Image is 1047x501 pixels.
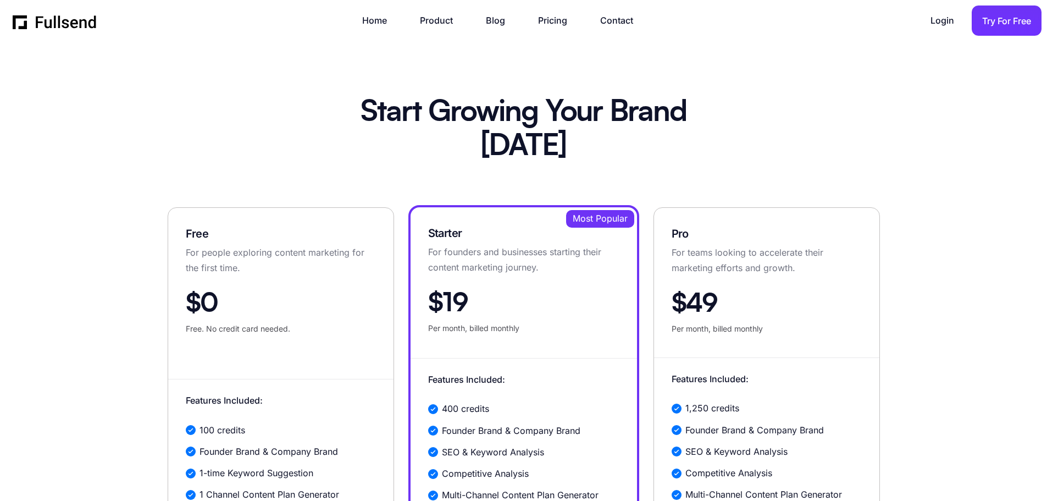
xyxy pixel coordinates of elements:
h5: Starter [428,224,619,243]
p: SEO & Keyword Analysis [685,444,788,459]
a: home [13,13,97,29]
h2: $49 [672,289,862,321]
div: Try For Free [982,14,1031,29]
h1: Start Growing Your Brand [DATE] [339,95,708,163]
p: For founders and businesses starting their content marketing journey. [428,245,619,274]
p: SEO & Keyword Analysis [442,445,544,460]
p: Competitive Analysis [442,466,529,481]
p: Per month, billed monthly [428,322,619,335]
p: For people exploring content marketing for the first time. [186,245,376,275]
a: Product [420,13,464,28]
h5: Pro [672,224,862,243]
p: Founder Brand & Company Brand [200,444,338,459]
p: Founder Brand & Company Brand [685,423,824,438]
p: 100 credits [200,423,245,438]
p: 400 credits [442,401,489,416]
p: Free. No credit card needed. [186,322,376,335]
p: 1-time Keyword Suggestion [200,466,313,481]
p: Competitive Analysis [685,466,772,481]
p: Founder Brand & Company Brand [442,423,580,438]
a: Contact [600,13,644,28]
a: Login [930,13,965,28]
a: Home [362,13,398,28]
p: 1,250 credits [685,401,739,416]
a: Pricing [538,13,578,28]
h5: Free [186,224,376,243]
div: Most Popular [567,211,633,226]
p: For teams looking to accelerate their marketing efforts and growth. [672,245,862,275]
p: Per month, billed monthly [672,322,862,335]
h2: $0 [186,289,376,321]
p: Features Included: [428,372,619,387]
p: Features Included: [672,372,862,387]
p: Features Included: [186,393,376,408]
a: Try For Free [972,5,1042,36]
a: Blog [486,13,516,28]
h2: $19 [428,288,619,320]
